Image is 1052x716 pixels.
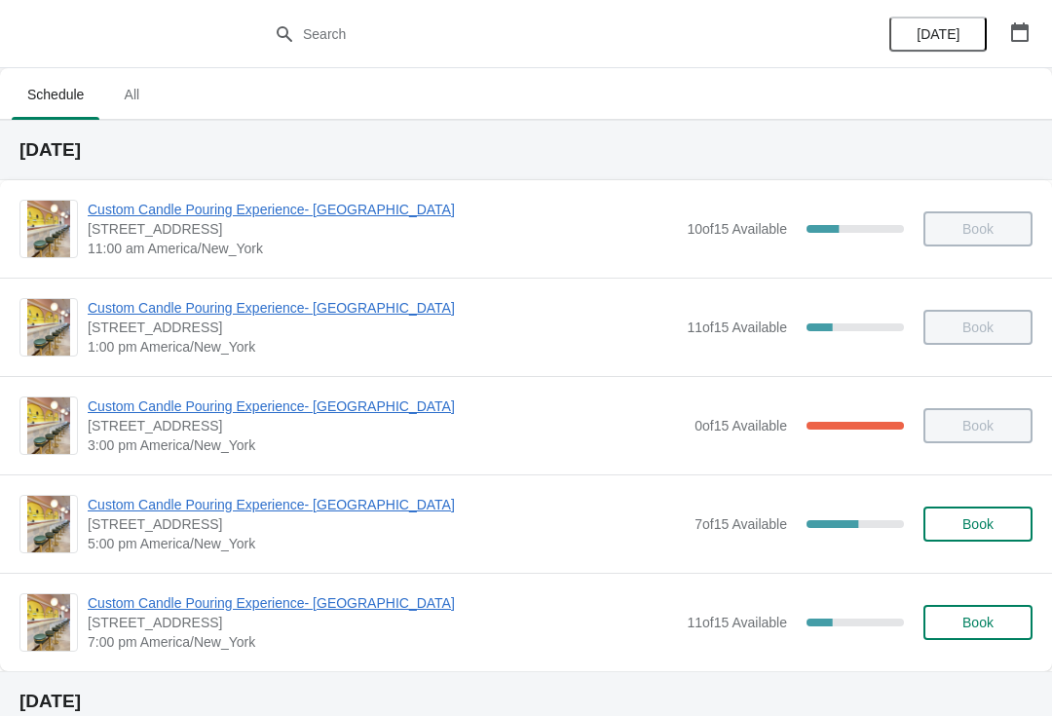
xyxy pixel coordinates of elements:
span: All [107,77,156,112]
span: Custom Candle Pouring Experience- [GEOGRAPHIC_DATA] [88,593,677,613]
img: Custom Candle Pouring Experience- Delray Beach | 415 East Atlantic Avenue, Delray Beach, FL, USA ... [27,299,70,356]
img: Custom Candle Pouring Experience- Delray Beach | 415 East Atlantic Avenue, Delray Beach, FL, USA ... [27,201,70,257]
input: Search [302,17,789,52]
img: Custom Candle Pouring Experience- Delray Beach | 415 East Atlantic Avenue, Delray Beach, FL, USA ... [27,594,70,651]
h2: [DATE] [19,692,1033,711]
span: 7:00 pm America/New_York [88,632,677,652]
span: 0 of 15 Available [695,418,787,433]
span: Custom Candle Pouring Experience- [GEOGRAPHIC_DATA] [88,495,685,514]
span: [STREET_ADDRESS] [88,219,677,239]
span: [DATE] [917,26,959,42]
span: [STREET_ADDRESS] [88,416,685,435]
span: Book [962,516,994,532]
button: Book [923,605,1033,640]
span: 1:00 pm America/New_York [88,337,677,357]
span: 7 of 15 Available [695,516,787,532]
button: [DATE] [889,17,987,52]
span: 11 of 15 Available [687,320,787,335]
span: 3:00 pm America/New_York [88,435,685,455]
span: Book [962,615,994,630]
span: Schedule [12,77,99,112]
span: [STREET_ADDRESS] [88,318,677,337]
span: 10 of 15 Available [687,221,787,237]
span: [STREET_ADDRESS] [88,613,677,632]
img: Custom Candle Pouring Experience- Delray Beach | 415 East Atlantic Avenue, Delray Beach, FL, USA ... [27,397,70,454]
span: 11 of 15 Available [687,615,787,630]
span: Custom Candle Pouring Experience- [GEOGRAPHIC_DATA] [88,200,677,219]
button: Book [923,507,1033,542]
img: Custom Candle Pouring Experience- Delray Beach | 415 East Atlantic Avenue, Delray Beach, FL, USA ... [27,496,70,552]
span: 11:00 am America/New_York [88,239,677,258]
span: Custom Candle Pouring Experience- [GEOGRAPHIC_DATA] [88,298,677,318]
span: [STREET_ADDRESS] [88,514,685,534]
span: Custom Candle Pouring Experience- [GEOGRAPHIC_DATA] [88,396,685,416]
h2: [DATE] [19,140,1033,160]
span: 5:00 pm America/New_York [88,534,685,553]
